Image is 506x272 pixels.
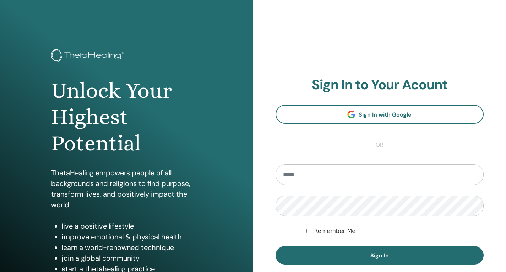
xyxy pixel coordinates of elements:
span: Sign In [370,252,389,259]
span: Sign In with Google [359,111,412,118]
a: Sign In with Google [276,105,484,124]
label: Remember Me [314,227,355,235]
span: or [372,141,387,149]
li: live a positive lifestyle [62,221,202,231]
div: Keep me authenticated indefinitely or until I manually logout [306,227,484,235]
li: improve emotional & physical health [62,231,202,242]
p: ThetaHealing empowers people of all backgrounds and religions to find purpose, transform lives, a... [51,167,202,210]
li: join a global community [62,253,202,263]
h2: Sign In to Your Acount [276,77,484,93]
button: Sign In [276,246,484,265]
h1: Unlock Your Highest Potential [51,78,202,157]
li: learn a world-renowned technique [62,242,202,253]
